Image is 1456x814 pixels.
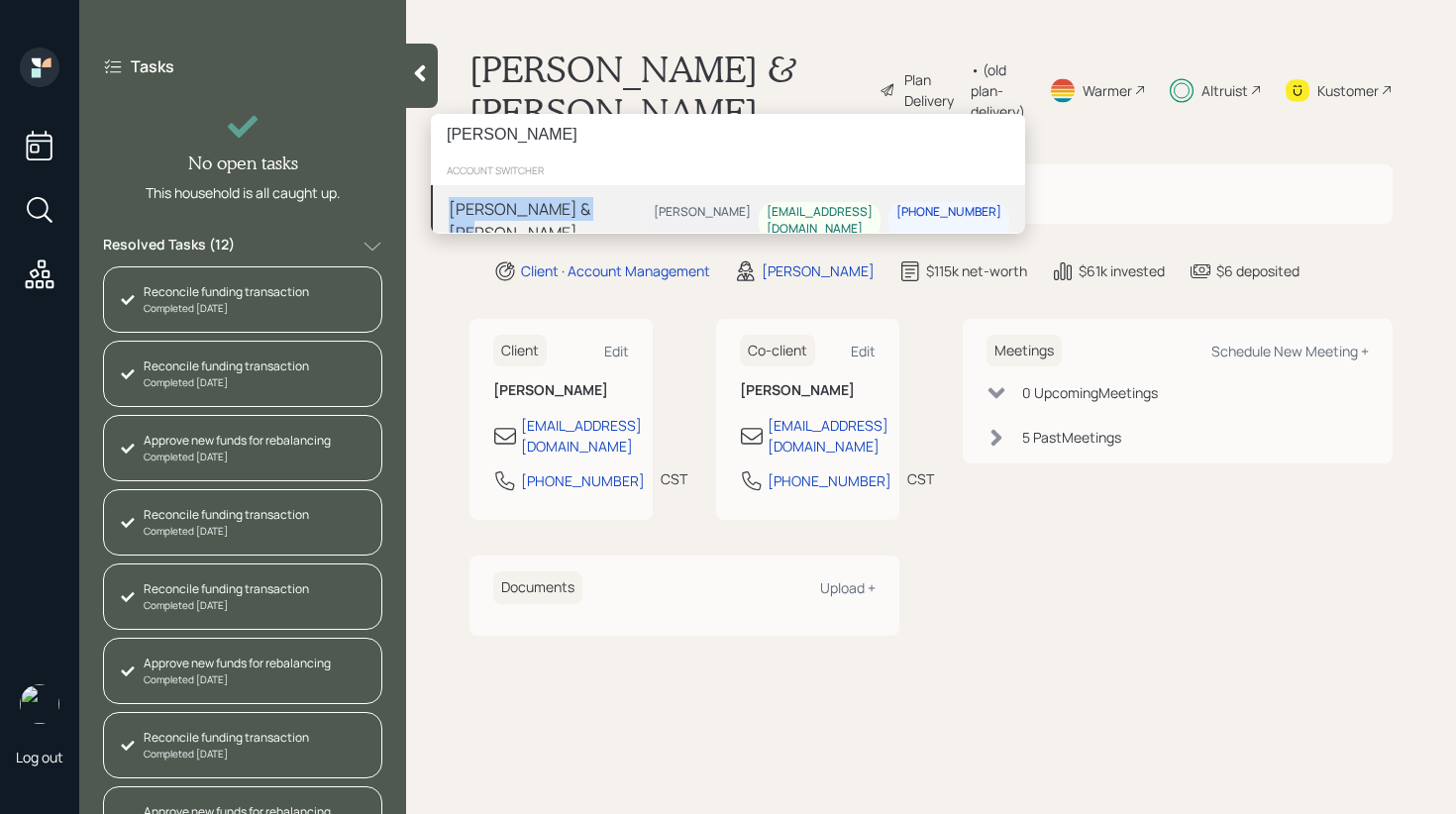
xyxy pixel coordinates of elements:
div: account switcher [431,155,1025,185]
div: [EMAIL_ADDRESS][DOMAIN_NAME] [767,204,873,238]
div: [PHONE_NUMBER] [896,204,1001,221]
input: Type a command or search… [431,114,1025,155]
div: [PERSON_NAME] & [PERSON_NAME] [449,197,646,245]
div: [PERSON_NAME] [654,204,751,221]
